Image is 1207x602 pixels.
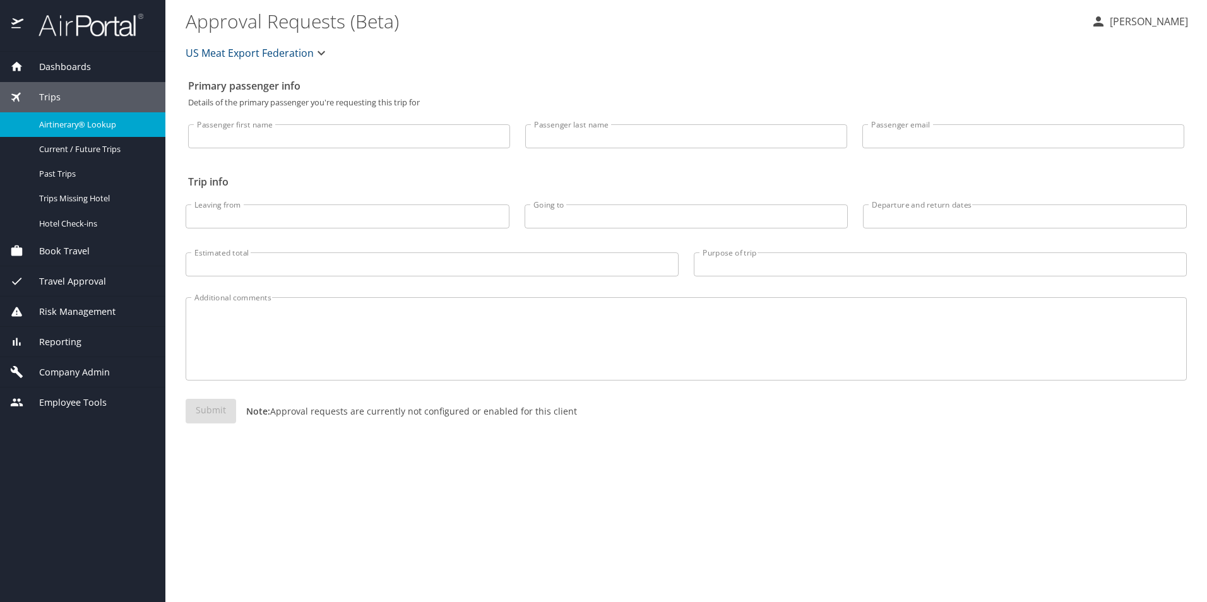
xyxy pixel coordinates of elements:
strong: Note: [246,405,270,417]
p: Approval requests are currently not configured or enabled for this client [236,404,577,418]
span: Employee Tools [23,396,107,410]
img: airportal-logo.png [25,13,143,37]
h1: Approval Requests (Beta) [186,1,1081,40]
p: Details of the primary passenger you're requesting this trip for [188,98,1184,107]
h2: Primary passenger info [188,76,1184,96]
h2: Trip info [188,172,1184,192]
button: US Meat Export Federation [181,40,334,66]
span: Company Admin [23,365,110,379]
span: Past Trips [39,168,150,180]
span: Risk Management [23,305,116,319]
span: Dashboards [23,60,91,74]
span: Current / Future Trips [39,143,150,155]
span: Airtinerary® Lookup [39,119,150,131]
span: Book Travel [23,244,90,258]
span: Reporting [23,335,81,349]
button: [PERSON_NAME] [1086,10,1193,33]
span: Hotel Check-ins [39,218,150,230]
span: Trips Missing Hotel [39,192,150,204]
span: Travel Approval [23,274,106,288]
span: US Meat Export Federation [186,44,314,62]
p: [PERSON_NAME] [1106,14,1188,29]
span: Trips [23,90,61,104]
img: icon-airportal.png [11,13,25,37]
